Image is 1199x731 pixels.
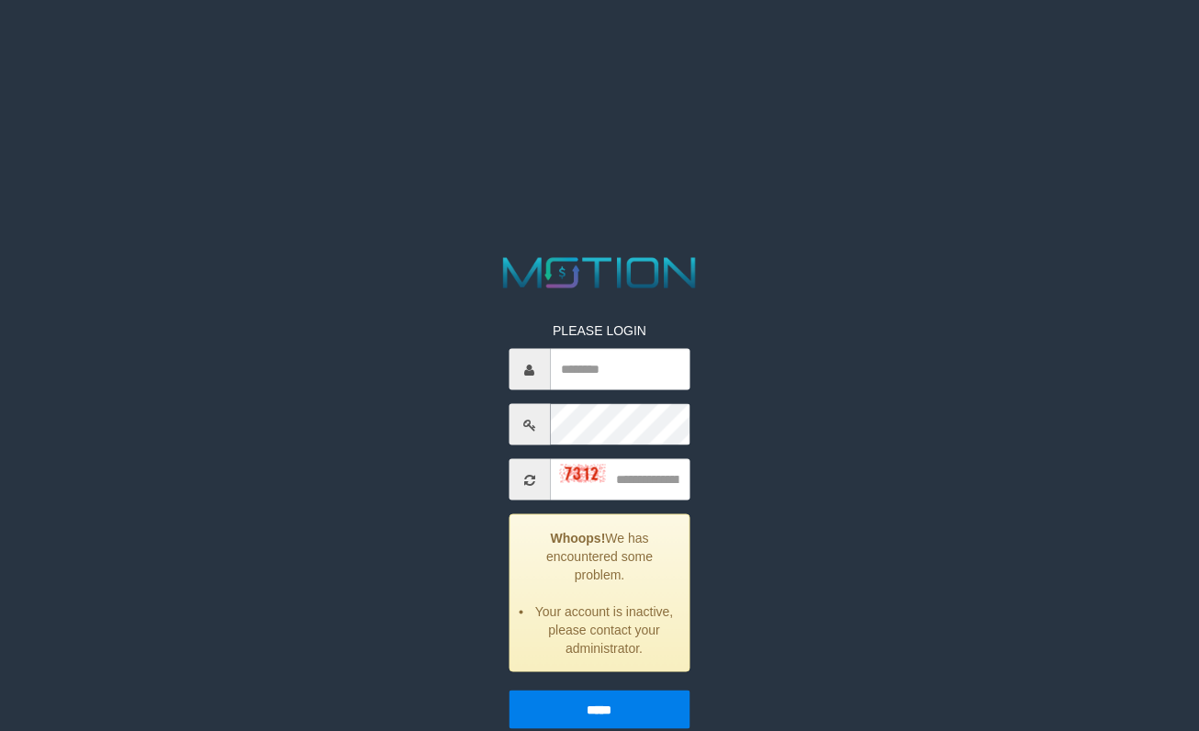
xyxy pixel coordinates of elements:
div: We has encountered some problem. [509,514,690,672]
li: Your account is inactive, please contact your administrator. [532,602,676,658]
img: MOTION_logo.png [495,253,705,294]
p: PLEASE LOGIN [509,321,690,340]
img: captcha [559,465,605,483]
strong: Whoops! [550,531,605,545]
